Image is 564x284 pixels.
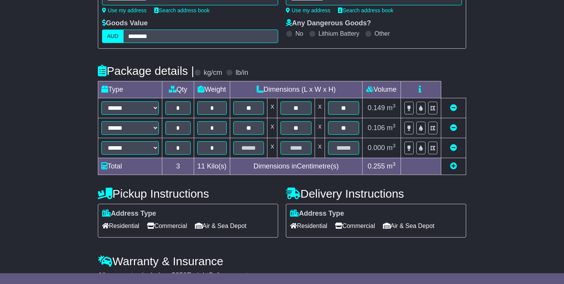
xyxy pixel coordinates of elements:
[383,220,435,232] span: Air & Sea Depot
[267,98,277,118] td: x
[315,118,325,138] td: x
[392,143,396,149] sup: 3
[286,187,466,200] h4: Delivery Instructions
[204,69,222,77] label: kg/cm
[450,104,457,112] a: Remove this item
[286,19,371,28] label: Any Dangerous Goods?
[374,30,390,37] label: Other
[450,144,457,152] a: Remove this item
[98,64,194,77] h4: Package details |
[230,81,362,98] td: Dimensions (L x W x H)
[290,210,344,218] label: Address Type
[362,81,401,98] td: Volume
[392,123,396,129] sup: 3
[315,98,325,118] td: x
[387,104,396,112] span: m
[387,162,396,170] span: m
[335,220,375,232] span: Commercial
[175,271,187,279] span: 250
[368,162,385,170] span: 0.255
[147,220,187,232] span: Commercial
[387,144,396,152] span: m
[98,271,466,280] div: All our quotes include a $ FreightSafe warranty.
[102,7,147,13] a: Use my address
[102,19,148,28] label: Goods Value
[267,118,277,138] td: x
[230,158,362,175] td: Dimensions in Centimetre(s)
[295,30,303,37] label: No
[392,103,396,109] sup: 3
[162,158,194,175] td: 3
[290,220,327,232] span: Residential
[98,255,466,267] h4: Warranty & Insurance
[315,138,325,158] td: x
[368,124,385,132] span: 0.106
[450,162,457,170] a: Add new item
[98,81,162,98] td: Type
[194,158,230,175] td: Kilo(s)
[392,161,396,167] sup: 3
[267,138,277,158] td: x
[197,162,205,170] span: 11
[162,81,194,98] td: Qty
[98,187,278,200] h4: Pickup Instructions
[318,30,360,37] label: Lithium Battery
[236,69,248,77] label: lb/in
[368,104,385,112] span: 0.149
[194,81,230,98] td: Weight
[368,144,385,152] span: 0.000
[286,7,330,13] a: Use my address
[98,158,162,175] td: Total
[338,7,393,13] a: Search address book
[102,220,139,232] span: Residential
[195,220,247,232] span: Air & Sea Depot
[387,124,396,132] span: m
[102,210,156,218] label: Address Type
[154,7,209,13] a: Search address book
[102,30,124,43] label: AUD
[450,124,457,132] a: Remove this item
